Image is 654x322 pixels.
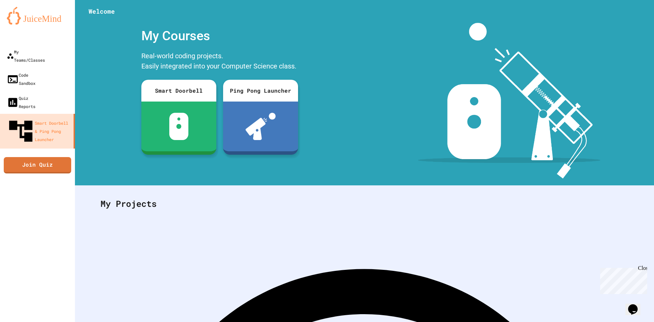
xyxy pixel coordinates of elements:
[7,7,68,25] img: logo-orange.svg
[597,265,647,294] iframe: chat widget
[169,113,189,140] img: sdb-white.svg
[223,80,298,102] div: Ping Pong Launcher
[3,3,47,43] div: Chat with us now!Close
[4,157,71,173] a: Join Quiz
[7,48,45,64] div: My Teams/Classes
[141,80,216,102] div: Smart Doorbell
[7,71,35,87] div: Code Sandbox
[94,190,635,217] div: My Projects
[418,23,601,179] img: banner-image-my-projects.png
[246,113,276,140] img: ppl-with-ball.png
[625,295,647,315] iframe: chat widget
[7,94,35,110] div: Quiz Reports
[138,23,301,49] div: My Courses
[7,117,71,145] div: Smart Doorbell & Ping Pong Launcher
[138,49,301,75] div: Real-world coding projects. Easily integrated into your Computer Science class.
